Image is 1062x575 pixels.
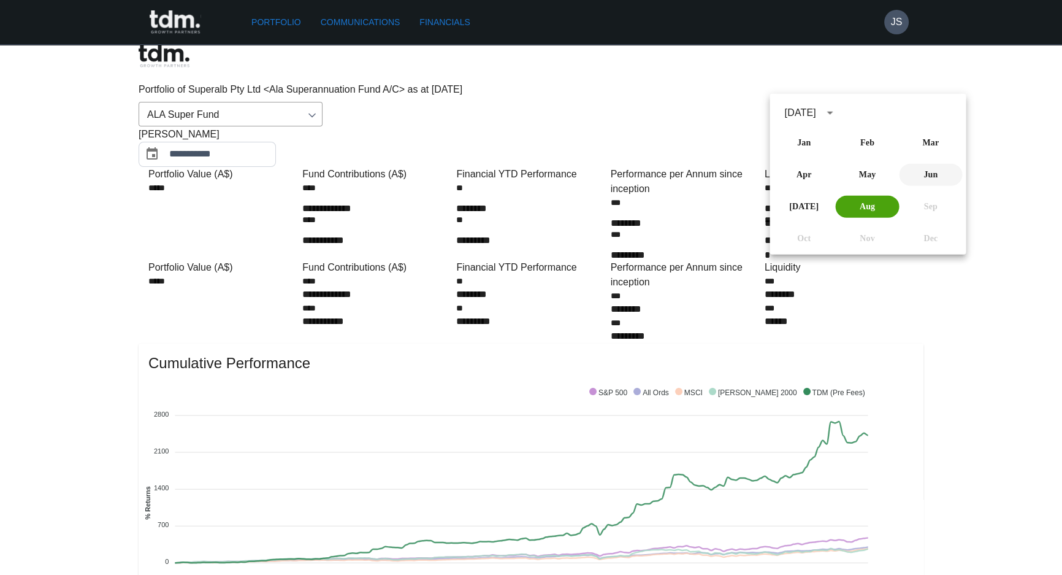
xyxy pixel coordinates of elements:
[772,196,835,218] button: [DATE]
[148,167,297,182] div: Portfolio Value (A$)
[139,102,323,126] div: ALA Super Fund
[246,11,306,34] a: Portfolio
[709,388,797,397] span: [PERSON_NAME] 2000
[589,388,627,397] span: S&P 500
[456,260,605,275] div: Financial YTD Performance
[772,164,835,186] button: Apr
[611,260,760,290] div: Performance per Annum since inception
[144,486,151,519] text: % Returns
[836,164,899,186] button: May
[139,82,923,97] p: Portfolio of Superalb Pty Ltd <Ala Superannuation Fund A/C> as at [DATE]
[139,127,220,142] span: [PERSON_NAME]
[140,142,164,166] button: Choose date, selected date is Aug 31, 2025
[148,353,914,373] span: Cumulative Performance
[611,167,760,196] div: Performance per Annum since inception
[772,132,835,154] button: Jan
[891,15,903,29] h6: JS
[154,410,169,417] tspan: 2800
[899,164,962,186] button: Jun
[302,167,451,182] div: Fund Contributions (A$)
[899,132,962,154] button: Mar
[765,167,914,182] div: Liquidity
[302,260,451,275] div: Fund Contributions (A$)
[154,484,169,491] tspan: 1400
[456,167,605,182] div: Financial YTD Performance
[836,132,899,154] button: Feb
[148,260,297,275] div: Portfolio Value (A$)
[765,260,914,275] div: Liquidity
[884,10,909,34] button: JS
[820,102,841,123] button: calendar view is open, switch to year view
[803,388,865,397] span: TDM (Pre Fees)
[414,11,475,34] a: Financials
[316,11,405,34] a: Communications
[154,447,169,454] tspan: 2100
[633,388,669,397] span: All Ords
[675,388,703,397] span: MSCI
[158,520,169,528] tspan: 700
[784,106,816,120] div: [DATE]
[165,557,169,565] tspan: 0
[836,196,899,218] button: Aug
